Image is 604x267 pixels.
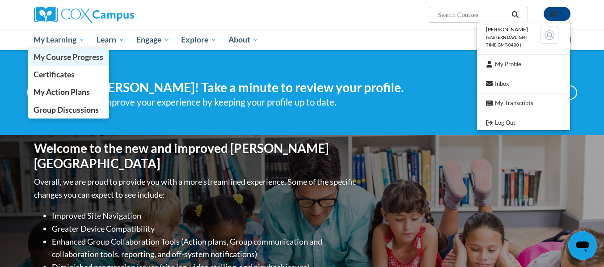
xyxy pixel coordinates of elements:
a: Cox Campus [34,7,204,23]
span: Learn [97,34,125,45]
button: Account Settings [544,7,570,21]
a: Engage [131,30,176,50]
button: Search [508,9,522,20]
span: (Eastern Daylight Time GMT-0400 ) [486,35,528,47]
a: Explore [175,30,223,50]
a: Group Discussions [28,101,110,119]
a: About [223,30,265,50]
a: Inbox [477,78,570,89]
span: My Learning [34,34,85,45]
h1: Welcome to the new and improved [PERSON_NAME][GEOGRAPHIC_DATA] [34,141,358,171]
a: Certificates [28,66,110,83]
a: Logout [477,117,570,128]
h4: Hi [PERSON_NAME]! Take a minute to review your profile. [81,80,508,95]
a: My Learning [28,30,91,50]
span: Engage [136,34,170,45]
a: My Profile [477,59,570,70]
span: My Action Plans [34,87,90,97]
img: Profile Image [27,72,68,113]
li: Enhanced Group Collaboration Tools (Action plans, Group communication and collaboration tools, re... [52,235,358,261]
img: Learner Profile Avatar [541,26,558,44]
div: Help improve your experience by keeping your profile up to date. [81,95,508,110]
a: My Course Progress [28,48,110,66]
iframe: Button to launch messaging window [568,231,597,260]
span: My Course Progress [34,52,103,62]
div: Main menu [21,30,584,50]
span: [PERSON_NAME] [486,26,528,33]
li: Greater Device Compatibility [52,222,358,235]
span: About [228,34,259,45]
li: Improved Site Navigation [52,209,358,222]
span: Certificates [34,70,75,79]
img: Cox Campus [34,7,134,23]
a: My Transcripts [477,97,570,109]
span: Explore [181,34,217,45]
a: Learn [91,30,131,50]
input: Search Courses [437,9,508,20]
a: My Action Plans [28,83,110,101]
p: Overall, we are proud to provide you with a more streamlined experience. Some of the specific cha... [34,175,358,201]
span: Group Discussions [34,105,99,114]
